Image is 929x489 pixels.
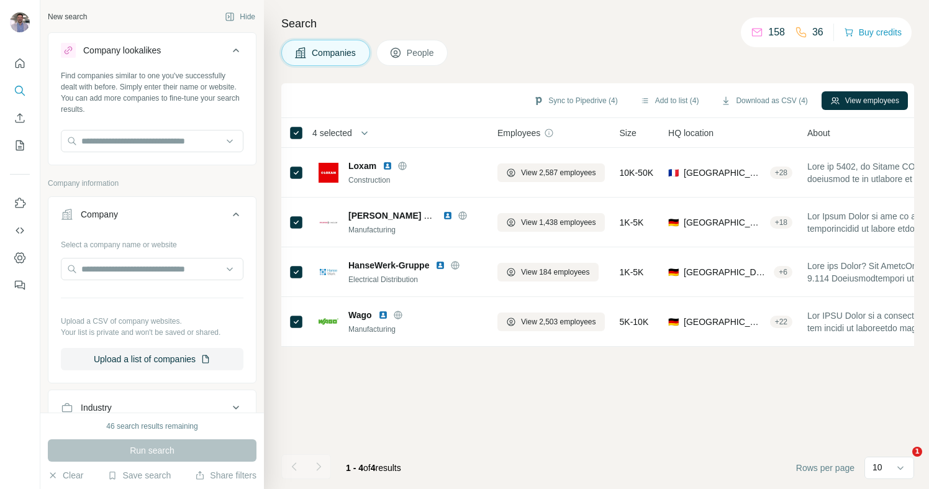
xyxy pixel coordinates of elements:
div: + 18 [770,217,792,228]
iframe: Intercom live chat [887,447,917,477]
div: Electrical Distribution [348,274,483,285]
img: LinkedIn logo [383,161,392,171]
button: View employees [822,91,908,110]
button: Upload a list of companies [61,348,243,370]
span: View 1,438 employees [521,217,596,228]
span: View 2,587 employees [521,167,596,178]
span: HanseWerk-Gruppe [348,259,429,272]
span: 1 [912,447,922,457]
span: 🇩🇪 [668,316,679,328]
div: Manufacturing [348,224,483,235]
p: 10 [872,461,882,473]
span: [GEOGRAPHIC_DATA], [GEOGRAPHIC_DATA]|[GEOGRAPHIC_DATA]|[GEOGRAPHIC_DATA]-Luebbecke [684,316,765,328]
p: Company information [48,178,256,189]
span: Loxam [348,160,376,172]
button: Search [10,80,30,102]
p: Your list is private and won't be saved or shared. [61,327,243,338]
button: Feedback [10,274,30,296]
span: HQ location [668,127,714,139]
div: New search [48,11,87,22]
button: Dashboard [10,247,30,269]
button: Industry [48,393,256,423]
span: [PERSON_NAME] Vacuum Technology [348,211,507,221]
img: LinkedIn logo [378,310,388,320]
img: Avatar [10,12,30,32]
span: 🇩🇪 [668,216,679,229]
img: Logo of Loxam [319,163,338,183]
div: Select a company name or website [61,234,243,250]
img: Logo of HanseWerk-Gruppe [319,262,338,282]
img: LinkedIn logo [443,211,453,221]
div: Company [81,208,118,221]
button: View 184 employees [497,263,599,281]
button: View 2,503 employees [497,313,605,331]
span: Companies [312,47,357,59]
p: 36 [812,25,823,40]
button: View 1,438 employees [497,213,605,232]
span: [GEOGRAPHIC_DATA], [GEOGRAPHIC_DATA] [684,216,765,229]
div: Manufacturing [348,324,483,335]
button: Add to list (4) [632,91,708,110]
div: Find companies similar to one you've successfully dealt with before. Simply enter their name or w... [61,70,243,115]
p: 158 [768,25,785,40]
span: 1K-5K [620,216,644,229]
div: + 22 [770,316,792,327]
button: Buy credits [844,24,902,41]
span: 4 selected [312,127,352,139]
button: Company [48,199,256,234]
span: 5K-10K [620,316,649,328]
button: Enrich CSV [10,107,30,129]
button: Use Surfe on LinkedIn [10,192,30,214]
button: View 2,587 employees [497,163,605,182]
button: Share filters [195,469,256,482]
span: Rows per page [796,462,854,474]
div: 46 search results remaining [106,421,197,432]
span: View 184 employees [521,267,590,278]
div: Industry [81,401,112,414]
div: Company lookalikes [83,44,161,57]
span: [GEOGRAPHIC_DATA], [GEOGRAPHIC_DATA] [684,266,769,278]
span: 4 [371,463,376,473]
span: 10K-50K [620,167,653,179]
button: Sync to Pipedrive (4) [525,91,626,110]
img: LinkedIn logo [435,260,445,270]
button: Clear [48,469,83,482]
span: of [363,463,371,473]
button: My lists [10,134,30,157]
span: About [807,127,830,139]
button: Save search [107,469,171,482]
span: View 2,503 employees [521,316,596,327]
span: 🇫🇷 [668,167,679,179]
span: 1K-5K [620,266,644,278]
p: Upload a CSV of company websites. [61,316,243,327]
button: Download as CSV (4) [712,91,816,110]
span: 🇩🇪 [668,266,679,278]
span: Wago [348,309,372,321]
span: 1 - 4 [346,463,363,473]
img: Logo of Wago [319,318,338,325]
span: Size [620,127,637,139]
h4: Search [281,15,914,32]
span: results [346,463,401,473]
button: Use Surfe API [10,219,30,242]
div: + 28 [770,167,792,178]
span: Employees [497,127,540,139]
img: Logo of Pfeiffer Vacuum Technology [319,213,338,232]
button: Hide [216,7,264,26]
div: + 6 [774,267,792,278]
button: Company lookalikes [48,35,256,70]
div: Construction [348,175,483,186]
button: Quick start [10,52,30,75]
span: [GEOGRAPHIC_DATA], [GEOGRAPHIC_DATA] [GEOGRAPHIC_DATA] [684,167,765,179]
span: People [407,47,435,59]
